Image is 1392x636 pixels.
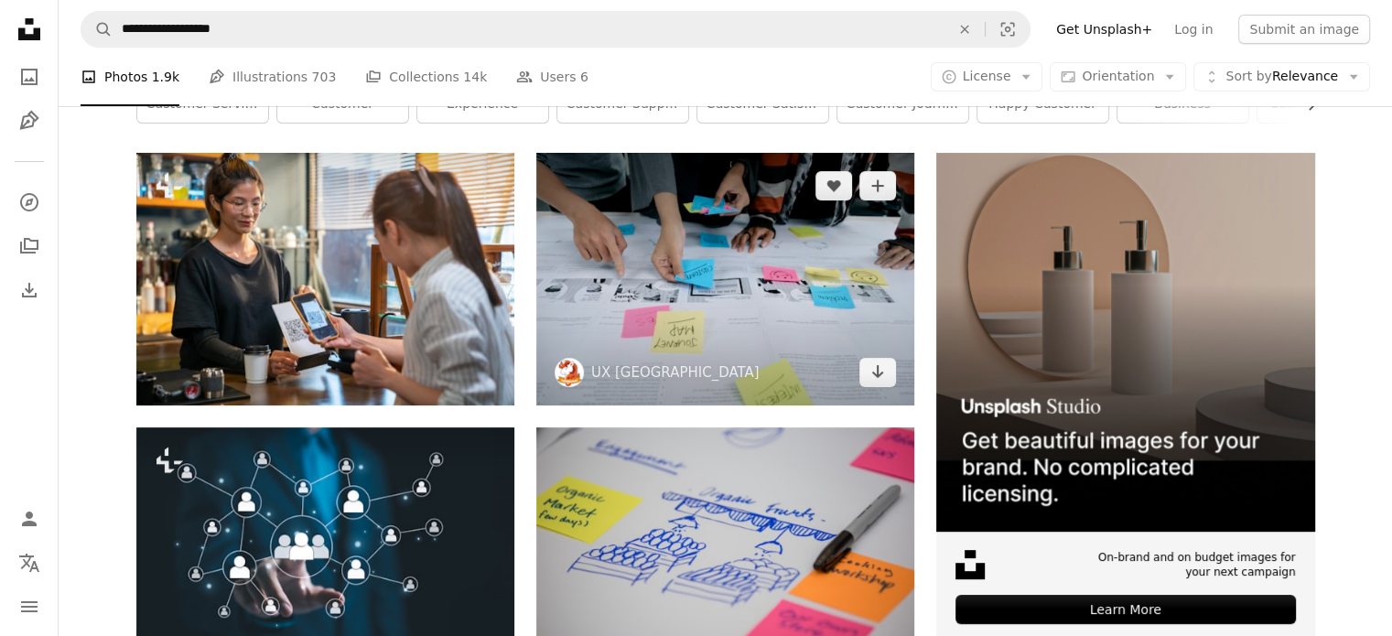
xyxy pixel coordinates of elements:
a: Log in / Sign up [11,501,48,537]
a: Explore [11,184,48,221]
a: UX [GEOGRAPHIC_DATA] [591,363,760,382]
span: On-brand and on budget images for your next campaign [1087,550,1295,581]
button: Sort byRelevance [1193,62,1370,92]
form: Find visuals sitewide [81,11,1031,48]
img: file-1631678316303-ed18b8b5cb9cimage [955,550,985,579]
img: Go to UX Indonesia's profile [555,358,584,387]
a: Collections 14k [365,48,487,106]
a: Get Unsplash+ [1045,15,1163,44]
a: Photos [11,59,48,95]
a: Log in [1163,15,1224,44]
span: Orientation [1082,69,1154,83]
img: Modern Asian woman using smartphone scanning bar code making contactless payment checkout her cof... [136,153,514,405]
span: 703 [312,67,337,87]
a: Download History [11,272,48,308]
span: Relevance [1225,68,1338,86]
a: Modern Asian woman using smartphone scanning bar code making contactless payment checkout her cof... [136,271,514,287]
button: Orientation [1050,62,1186,92]
button: Clear [944,12,985,47]
a: Home — Unsplash [11,11,48,51]
a: Illustrations 703 [209,48,336,106]
img: person in gray shirt holding white printer paper [536,153,914,404]
span: 6 [580,67,588,87]
span: License [963,69,1011,83]
img: file-1715714113747-b8b0561c490eimage [936,153,1314,531]
span: Sort by [1225,69,1271,83]
button: Menu [11,588,48,625]
button: License [931,62,1043,92]
a: Users 6 [516,48,588,106]
button: Add to Collection [859,171,896,200]
a: Illustrations [11,102,48,139]
a: text [536,544,914,561]
a: person in gray shirt holding white printer paper [536,270,914,286]
div: Learn More [955,595,1295,624]
a: Collections [11,228,48,264]
button: Like [815,171,852,200]
button: Visual search [986,12,1030,47]
button: Search Unsplash [81,12,113,47]
span: 14k [463,67,487,87]
button: Language [11,544,48,581]
button: Submit an image [1238,15,1370,44]
a: Download [859,358,896,387]
a: CRM Customer Relationship Management concept. Global business customer network technology. Data e... [136,525,514,542]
